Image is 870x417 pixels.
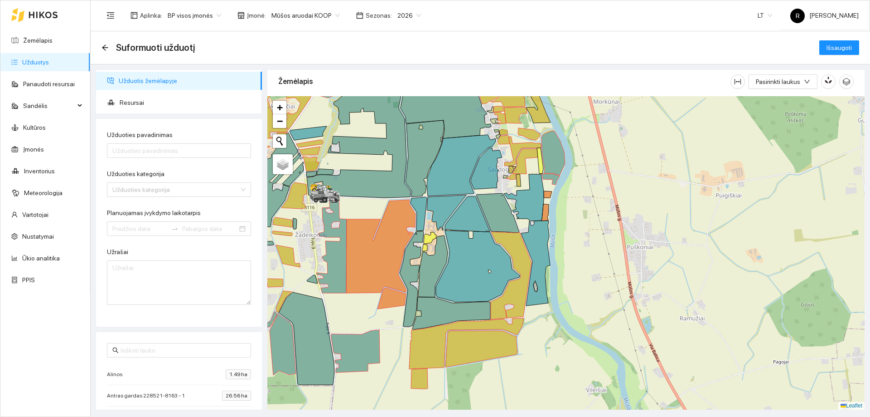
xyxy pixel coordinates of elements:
[273,114,286,128] a: Zoom out
[23,124,46,131] a: Kultūros
[171,225,179,232] span: to
[112,224,168,234] input: Planuojamas įvykdymo laikotarpis
[366,10,392,20] span: Sezonas :
[22,233,54,240] a: Nustatymai
[730,74,745,89] button: column-width
[23,80,75,88] a: Panaudoti resursai
[22,211,48,218] a: Vartotojai
[121,345,246,355] input: Ieškoti lauko
[247,10,266,20] span: Įmonė :
[731,78,744,85] span: column-width
[826,43,852,53] span: Išsaugoti
[24,167,55,175] a: Inventorius
[749,74,817,89] button: Pasirinkti laukusdown
[106,11,115,20] span: menu-fold
[107,247,128,257] label: Užrašai
[277,115,283,127] span: −
[222,391,251,401] span: 26.56 ha
[101,44,109,51] span: arrow-left
[790,12,859,19] span: [PERSON_NAME]
[22,276,35,284] a: PPIS
[397,9,421,22] span: 2026
[226,369,251,379] span: 1.49 ha
[107,169,164,179] label: Užduoties kategorija
[278,69,730,94] div: Žemėlapis
[101,44,109,52] div: Atgal
[182,224,237,234] input: Pabaigos data
[758,9,772,22] span: LT
[277,102,283,113] span: +
[796,9,800,23] span: R
[22,255,60,262] a: Ūkio analitika
[140,10,162,20] span: Aplinka :
[356,12,363,19] span: calendar
[116,40,195,55] span: Suformuoti užduotį
[168,9,221,22] span: BP visos įmonės
[119,72,255,90] span: Užduotis žemėlapyje
[841,402,862,409] a: Leaflet
[107,208,201,218] label: Planuojamas įvykdymo laikotarpis
[171,225,179,232] span: swap-right
[271,9,340,22] span: Mūšos aruodai KOOP
[112,347,119,353] span: search
[23,146,44,153] a: Įmonės
[107,143,251,158] input: Užduoties pavadinimas
[804,78,810,86] span: down
[756,77,800,87] span: Pasirinkti laukus
[107,130,173,140] label: Užduoties pavadinimas
[130,12,138,19] span: layout
[273,101,286,114] a: Zoom in
[819,40,859,55] button: Išsaugoti
[273,134,286,148] button: Initiate a new search
[23,97,75,115] span: Sandėlis
[273,154,293,174] a: Layers
[112,183,239,196] input: Užduoties kategorija
[120,93,255,112] span: Resursai
[22,59,49,66] a: Užduotys
[107,260,251,305] textarea: Užrašai
[237,12,245,19] span: shop
[107,391,189,400] span: Antras gardas 228521-8163 - 1
[24,189,63,196] a: Meteorologija
[23,37,53,44] a: Žemėlapis
[101,6,120,25] button: menu-fold
[107,370,127,379] span: Alinos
